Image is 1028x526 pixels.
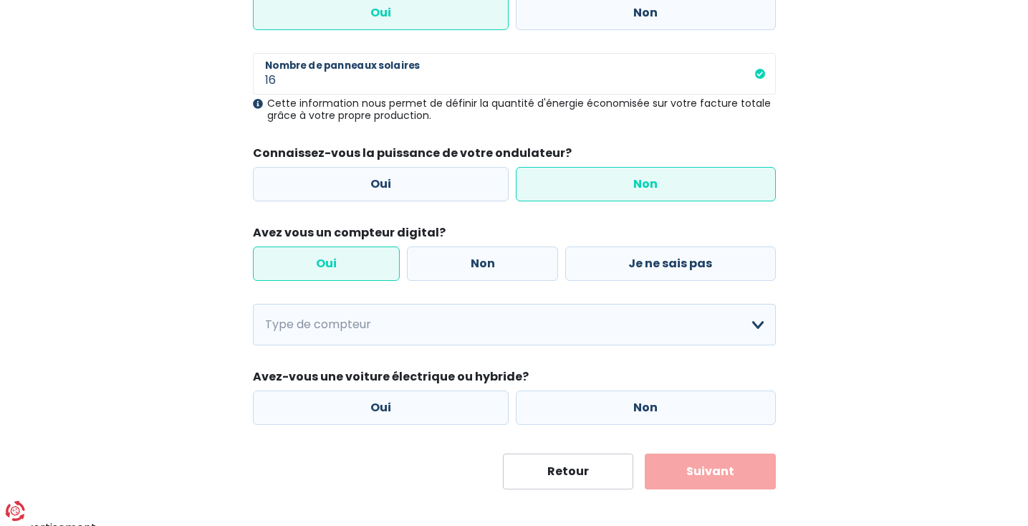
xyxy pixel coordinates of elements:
div: Cette information nous permet de définir la quantité d'énergie économisée sur votre facture total... [253,97,776,122]
button: Suivant [645,454,776,489]
legend: Avez vous un compteur digital? [253,224,776,247]
label: Non [516,167,776,201]
label: Oui [253,391,509,425]
label: Non [516,391,776,425]
legend: Avez-vous une voiture électrique ou hybride? [253,368,776,391]
label: Non [407,247,558,281]
label: Oui [253,247,400,281]
label: Oui [253,167,509,201]
label: Je ne sais pas [565,247,776,281]
legend: Connaissez-vous la puissance de votre ondulateur? [253,145,776,167]
button: Retour [503,454,634,489]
